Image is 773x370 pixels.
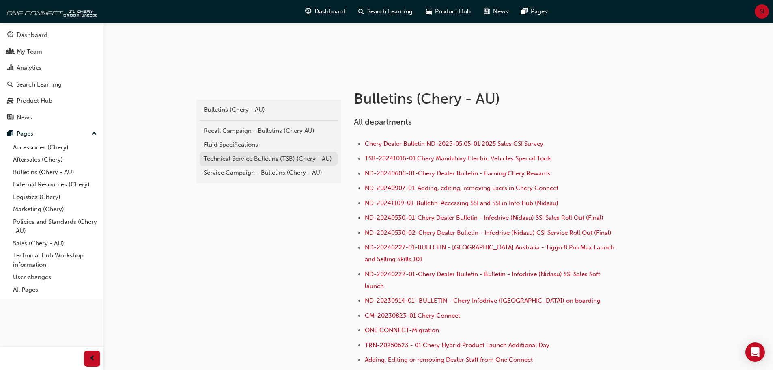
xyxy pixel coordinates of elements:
[3,28,100,43] a: Dashboard
[531,7,547,16] span: Pages
[200,103,338,117] a: Bulletins (Chery - AU)
[3,77,100,92] a: Search Learning
[200,124,338,138] a: Recall Campaign - Bulletins (Chery AU)
[358,6,364,17] span: search-icon
[305,6,311,17] span: guage-icon
[91,129,97,139] span: up-icon
[365,229,612,236] a: ND-20240530-02-Chery Dealer Bulletin - Infodrive (Nidasu) CSI Service Roll Out (Final)
[7,48,13,56] span: people-icon
[7,32,13,39] span: guage-icon
[17,96,52,106] div: Product Hub
[435,7,471,16] span: Product Hub
[745,342,765,362] div: Open Intercom Messenger
[10,271,100,283] a: User changes
[760,7,764,16] span: SI
[3,61,100,76] a: Analytics
[200,152,338,166] a: Technical Service Bulletins (TSB) (Chery - AU)
[4,3,97,19] img: oneconnect
[3,26,100,126] button: DashboardMy TeamAnalyticsSearch LearningProduct HubNews
[3,110,100,125] a: News
[204,140,334,149] div: Fluid Specifications
[3,126,100,141] button: Pages
[10,154,100,166] a: Aftersales (Chery)
[493,7,508,16] span: News
[10,237,100,250] a: Sales (Chery - AU)
[365,155,552,162] a: TSB-20241016-01 Chery Mandatory Electric Vehicles Special Tools
[7,65,13,72] span: chart-icon
[365,312,460,319] a: CM-20230823-01 Chery Connect
[365,270,602,290] a: ND-20240222-01-Chery Dealer Bulletin - Bulletin - Infodrive (Nidasu) SSI Sales Soft launch
[484,6,490,17] span: news-icon
[419,3,477,20] a: car-iconProduct Hub
[299,3,352,20] a: guage-iconDashboard
[200,166,338,180] a: Service Campaign - Bulletins (Chery - AU)
[365,199,558,207] a: ND-20241109-01-Bulletin-Accessing SSI and SSI in Info Hub (Nidasu)
[204,126,334,136] div: Recall Campaign - Bulletins (Chery AU)
[367,7,413,16] span: Search Learning
[365,342,549,349] a: TRN-20250623 - 01 Chery Hybrid Product Launch Additional Day
[89,354,95,364] span: prev-icon
[426,6,432,17] span: car-icon
[204,168,334,177] div: Service Campaign - Bulletins (Chery - AU)
[10,283,100,296] a: All Pages
[365,327,439,334] a: ONE CONNECT-Migration
[365,170,551,177] a: ND-20240606-01-Chery Dealer Bulletin - Earning Chery Rewards
[17,129,33,138] div: Pages
[365,356,533,364] a: Adding, Editing or removing Dealer Staff from One Connect
[7,97,13,105] span: car-icon
[10,249,100,271] a: Technical Hub Workshop information
[204,154,334,164] div: Technical Service Bulletins (TSB) (Chery - AU)
[7,130,13,138] span: pages-icon
[7,114,13,121] span: news-icon
[10,191,100,203] a: Logistics (Chery)
[10,203,100,216] a: Marketing (Chery)
[16,80,62,89] div: Search Learning
[10,216,100,237] a: Policies and Standards (Chery -AU)
[10,166,100,179] a: Bulletins (Chery - AU)
[7,81,13,89] span: search-icon
[314,7,345,16] span: Dashboard
[365,297,601,304] a: ND-20230914-01- BULLETIN - Chery Infodrive ([GEOGRAPHIC_DATA]) on boarding
[3,44,100,59] a: My Team
[17,30,47,40] div: Dashboard
[17,63,42,73] div: Analytics
[10,178,100,191] a: External Resources (Chery)
[521,6,528,17] span: pages-icon
[477,3,515,20] a: news-iconNews
[515,3,554,20] a: pages-iconPages
[365,140,543,147] a: Chery Dealer Bulletin ND-2025-05.05-01 2025 Sales CSI Survey
[17,47,42,56] div: My Team
[200,138,338,152] a: Fluid Specifications
[365,184,558,192] a: ND-20240907-01-Adding, editing, removing users in Chery Connect
[755,4,769,19] button: SI
[352,3,419,20] a: search-iconSearch Learning
[365,214,603,221] a: ND-20240530-01-Chery Dealer Bulletin - Infodrive (Nidasu) SSI Sales Roll Out (Final)
[354,117,412,127] span: All departments
[365,244,616,263] a: ND-20240227-01-BULLETIN - [GEOGRAPHIC_DATA] Australia - Tiggo 8 Pro Max Launch and Selling Skills...
[3,93,100,108] a: Product Hub
[354,90,620,108] h1: Bulletins (Chery - AU)
[17,113,32,122] div: News
[204,105,334,115] div: Bulletins (Chery - AU)
[10,141,100,154] a: Accessories (Chery)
